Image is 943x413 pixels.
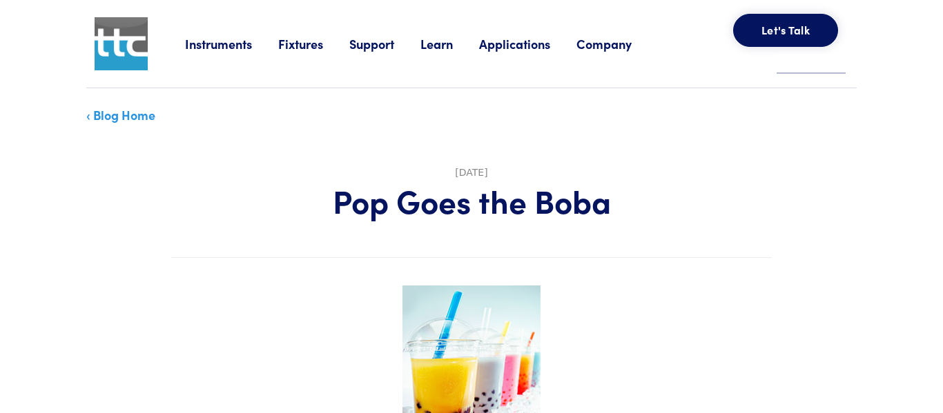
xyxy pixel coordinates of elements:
h1: Pop Goes the Boba [171,181,772,221]
time: [DATE] [455,167,487,178]
a: ‹ Blog Home [86,106,155,123]
a: Learn [420,35,479,52]
button: Let's Talk [733,14,838,47]
a: Instruments [185,35,278,52]
a: Applications [479,35,576,52]
img: ttc_logo_1x1_v1.0.png [95,17,148,70]
a: Company [576,35,658,52]
a: Fixtures [278,35,349,52]
a: Support [349,35,420,52]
